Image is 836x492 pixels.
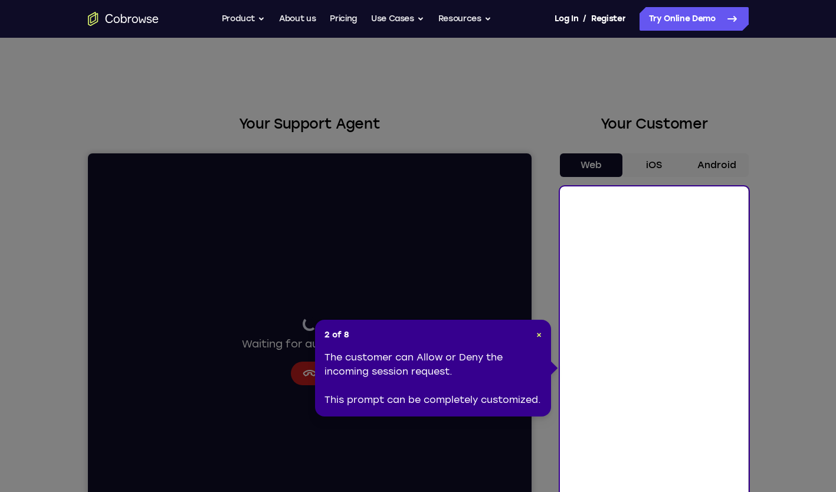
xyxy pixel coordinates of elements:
button: Use Cases [371,7,424,31]
a: About us [279,7,316,31]
a: Log In [555,7,578,31]
span: × [536,330,542,340]
span: 2 of 8 [324,329,349,341]
button: Close Tour [536,329,542,341]
button: Product [222,7,265,31]
a: Register [591,7,625,31]
div: The customer can Allow or Deny the incoming session request. This prompt can be completely custom... [324,350,542,407]
button: Resources [438,7,491,31]
div: Waiting for authorization [154,163,290,199]
a: Try Online Demo [640,7,749,31]
button: Cancel [203,208,241,232]
span: / [583,12,586,26]
a: Go to the home page [88,12,159,26]
a: Pricing [330,7,357,31]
